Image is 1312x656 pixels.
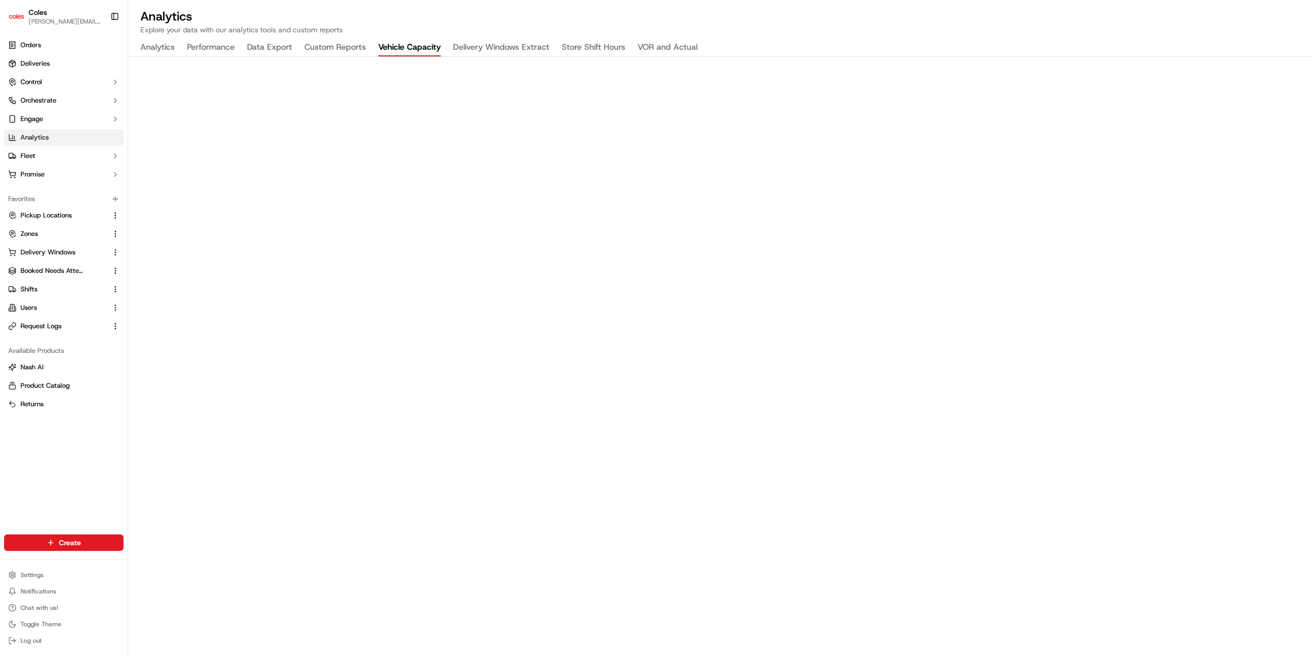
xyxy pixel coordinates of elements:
button: Orchestrate [4,92,124,109]
span: Engage [20,114,43,124]
button: Engage [4,111,124,127]
button: Request Logs [4,318,124,334]
button: Delivery Windows [4,244,124,261]
span: Shifts [20,285,37,294]
span: Analytics [20,133,49,142]
button: Toggle Theme [4,617,124,631]
button: Vehicle Capacity [378,39,441,56]
span: Returns [20,400,44,409]
span: Deliveries [20,59,50,68]
button: Control [4,74,124,90]
a: Returns [8,400,119,409]
a: Shifts [8,285,107,294]
button: Chat with us! [4,601,124,615]
span: Create [59,538,81,548]
button: Returns [4,396,124,412]
a: Analytics [4,129,124,146]
button: VOR and Actual [638,39,698,56]
span: Notifications [20,587,56,595]
a: Pickup Locations [8,211,107,220]
button: Pickup Locations [4,207,124,224]
span: Orchestrate [20,96,56,105]
a: Deliveries [4,55,124,72]
button: Analytics [140,39,175,56]
a: Delivery Windows [8,248,107,257]
img: Coles [8,8,25,25]
span: Pickup Locations [20,211,72,220]
button: Create [4,534,124,551]
span: Toggle Theme [20,620,61,628]
button: Log out [4,633,124,648]
button: ColesColes[PERSON_NAME][EMAIL_ADDRESS][PERSON_NAME][PERSON_NAME][DOMAIN_NAME] [4,4,106,29]
a: Orders [4,37,124,53]
button: Custom Reports [304,39,366,56]
span: Request Logs [20,322,61,331]
button: Zones [4,226,124,242]
div: Favorites [4,191,124,207]
span: Log out [20,637,42,645]
a: Nash AI [8,363,119,372]
button: Store Shift Hours [562,39,625,56]
iframe: Vehicle Capacity [128,57,1312,656]
button: Settings [4,568,124,582]
a: Zones [8,229,107,238]
span: Control [20,77,42,87]
button: Fleet [4,148,124,164]
button: Performance [187,39,235,56]
a: Booked Needs Attention [8,266,107,275]
button: Nash AI [4,359,124,375]
button: Users [4,300,124,316]
button: [PERSON_NAME][EMAIL_ADDRESS][PERSON_NAME][PERSON_NAME][DOMAIN_NAME] [29,17,102,26]
button: Product Catalog [4,377,124,394]
span: Zones [20,229,38,238]
span: Nash AI [20,363,44,372]
a: Users [8,303,107,312]
span: Users [20,303,37,312]
span: Booked Needs Attention [20,266,85,275]
button: Coles [29,7,47,17]
h2: Analytics [140,8,1300,25]
p: Explore your data with our analytics tools and custom reports [140,25,1300,35]
a: Request Logs [8,322,107,331]
button: Notifications [4,584,124,599]
span: Promise [20,170,45,179]
span: Delivery Windows [20,248,75,257]
button: Delivery Windows Extract [453,39,549,56]
a: Product Catalog [8,381,119,390]
span: Orders [20,41,41,50]
span: Product Catalog [20,381,70,390]
span: Chat with us! [20,604,58,612]
button: Promise [4,166,124,183]
button: Booked Needs Attention [4,263,124,279]
span: Settings [20,571,44,579]
span: Fleet [20,151,35,161]
button: Data Export [247,39,292,56]
button: Shifts [4,281,124,297]
div: Available Products [4,343,124,359]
